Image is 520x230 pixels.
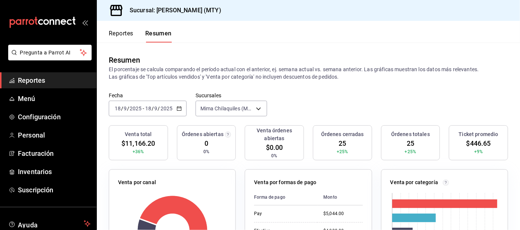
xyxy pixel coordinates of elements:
span: +36% [133,148,144,155]
span: Facturación [18,148,91,158]
input: -- [114,105,121,111]
span: / [121,105,123,111]
h3: Órdenes totales [391,130,430,138]
label: Sucursales [196,93,267,98]
div: $5,044.00 [323,211,362,217]
span: Personal [18,130,91,140]
th: Monto [317,189,362,205]
span: Pregunta a Parrot AI [20,49,80,57]
h3: Sucursal: [PERSON_NAME] (MTY) [124,6,221,15]
input: -- [154,105,158,111]
p: Venta por canal [118,179,156,186]
span: Menú [18,94,91,104]
button: Reportes [109,30,133,42]
p: Venta por formas de pago [254,179,316,186]
button: Pregunta a Parrot AI [8,45,92,60]
label: Fecha [109,93,187,98]
a: Pregunta a Parrot AI [5,54,92,62]
span: Inventarios [18,167,91,177]
span: Suscripción [18,185,91,195]
span: Configuración [18,112,91,122]
h3: Venta órdenes abiertas [248,127,301,142]
span: $11,166.20 [121,138,155,148]
span: +25% [337,148,348,155]
span: - [143,105,144,111]
span: $446.65 [466,138,491,148]
span: +25% [405,148,416,155]
span: / [127,105,129,111]
span: +9% [474,148,483,155]
h3: Ticket promedio [459,130,498,138]
span: Reportes [18,75,91,85]
span: Mima Chilaquiles (MTY) [200,105,253,112]
input: ---- [129,105,142,111]
h3: Órdenes cerradas [321,130,364,138]
span: 0% [272,152,278,159]
th: Forma de pago [254,189,317,205]
p: Venta por categoría [390,179,438,186]
button: open_drawer_menu [82,19,88,25]
input: ---- [160,105,173,111]
div: Resumen [109,54,140,66]
input: -- [123,105,127,111]
div: Pay [254,211,311,217]
p: El porcentaje se calcula comparando el período actual con el anterior, ej. semana actual vs. sema... [109,66,508,81]
h3: Venta total [125,130,152,138]
h3: Órdenes abiertas [182,130,223,138]
span: $0.00 [266,142,283,152]
span: 25 [339,138,346,148]
div: navigation tabs [109,30,172,42]
span: / [158,105,160,111]
button: Resumen [145,30,172,42]
span: 0% [203,148,209,155]
span: 25 [407,138,414,148]
input: -- [145,105,152,111]
span: Ayuda [18,219,81,228]
span: / [152,105,154,111]
span: 0 [204,138,208,148]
